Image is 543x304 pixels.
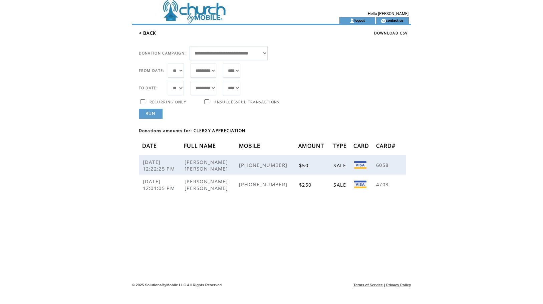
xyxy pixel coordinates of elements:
[376,181,390,188] span: 4703
[353,143,371,147] a: CARD
[299,162,310,169] span: $50
[142,140,159,153] span: DATE
[353,283,383,287] a: Terms of Service
[376,140,397,153] span: CARD#
[354,181,366,188] img: Visa
[298,140,326,153] span: AMOUNT
[214,100,279,104] span: UNSUCCESSFUL TRANSACTIONS
[132,283,222,287] span: © 2025 SolutionsByMobile LLC All Rights Reserved
[386,18,403,22] a: contact us
[376,143,397,147] a: CARD#
[139,51,186,56] span: DONATION CAMPAIGN:
[386,283,411,287] a: Privacy Policy
[381,18,386,23] img: contact_us_icon.gif
[143,178,177,191] span: [DATE] 12:01:05 PM
[333,140,348,153] span: TYPE
[185,159,230,172] span: [PERSON_NAME] [PERSON_NAME]
[298,143,326,147] a: AMOUNT
[349,18,354,23] img: account_icon.gif
[150,100,187,104] span: RECURRING ONLY
[368,11,409,16] span: Hello [PERSON_NAME]
[333,162,348,169] span: SALE
[139,30,156,36] a: < BACK
[376,162,390,168] span: 6058
[239,181,289,188] span: [PHONE_NUMBER]
[299,181,313,188] span: $250
[354,161,366,169] img: Visa
[353,140,371,153] span: CARD
[333,143,348,147] a: TYPE
[139,68,165,73] span: FROM DATE:
[239,140,262,153] span: MOBILE
[239,143,262,147] a: MOBILE
[185,178,230,191] span: [PERSON_NAME] [PERSON_NAME]
[142,143,159,147] a: DATE
[184,140,218,153] span: FULL NAME
[139,109,163,119] a: RUN
[139,128,246,133] span: Donations amounts for: CLERGY APPRECIATION
[143,159,177,172] span: [DATE] 12:22:25 PM
[384,283,385,287] span: |
[239,162,289,168] span: [PHONE_NUMBER]
[184,143,218,147] a: FULL NAME
[333,181,348,188] span: SALE
[139,86,158,90] span: TO DATE:
[354,18,365,22] a: logout
[374,31,408,35] a: DOWNLOAD CSV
